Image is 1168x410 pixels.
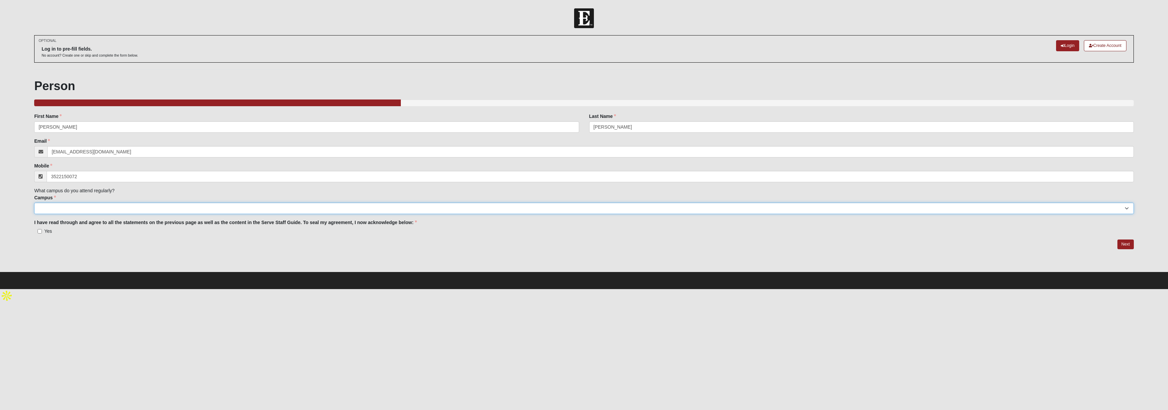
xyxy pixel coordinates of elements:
[42,53,138,58] p: No account? Create one or skip and complete the form below.
[34,194,56,201] label: Campus
[34,138,50,144] label: Email
[589,113,616,120] label: Last Name
[34,162,52,169] label: Mobile
[44,228,52,234] span: Yes
[42,46,138,52] h6: Log in to pre-fill fields.
[34,219,417,226] label: I have read through and agree to all the statements on the previous page as well as the content i...
[1084,40,1126,51] a: Create Account
[34,113,1134,234] div: What campus do you attend regularly?
[574,8,594,28] img: Church of Eleven22 Logo
[34,113,62,120] label: First Name
[34,79,1134,93] h1: Person
[38,229,42,233] input: Yes
[1117,240,1134,249] a: Next
[1056,40,1079,51] a: Login
[39,38,56,43] small: OPTIONAL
